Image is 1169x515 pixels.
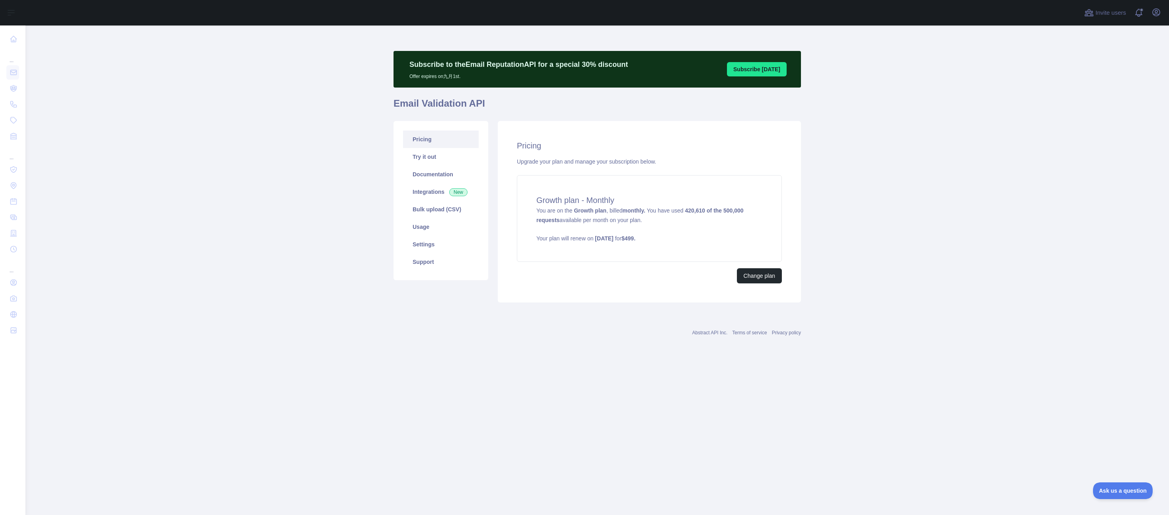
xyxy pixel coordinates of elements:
iframe: Toggle Customer Support [1093,482,1153,499]
a: Privacy policy [772,330,801,336]
h4: Growth plan - Monthly [536,195,762,206]
h2: Pricing [517,140,782,151]
p: Your plan will renew on for [536,234,762,242]
a: Pricing [403,131,479,148]
div: ... [6,258,19,274]
a: Settings [403,236,479,253]
button: Change plan [737,268,782,283]
strong: $ 499 . [622,235,635,242]
strong: [DATE] [595,235,613,242]
p: Offer expires on 九月 1st. [409,70,628,80]
a: Usage [403,218,479,236]
a: Documentation [403,166,479,183]
a: Bulk upload (CSV) [403,201,479,218]
strong: monthly. [623,207,645,214]
h1: Email Validation API [394,97,801,116]
a: Try it out [403,148,479,166]
div: ... [6,145,19,161]
button: Invite users [1083,6,1128,19]
div: ... [6,48,19,64]
a: Support [403,253,479,271]
p: Subscribe to the Email Reputation API for a special 30 % discount [409,59,628,70]
span: You are on the , billed You have used available per month on your plan. [536,207,762,242]
span: Invite users [1095,8,1126,18]
strong: 420,610 of the 500,000 requests [536,207,744,223]
a: Abstract API Inc. [692,330,728,336]
a: Terms of service [732,330,767,336]
strong: Growth plan [574,207,606,214]
button: Subscribe [DATE] [727,62,787,76]
a: Integrations New [403,183,479,201]
span: New [449,188,468,196]
div: Upgrade your plan and manage your subscription below. [517,158,782,166]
